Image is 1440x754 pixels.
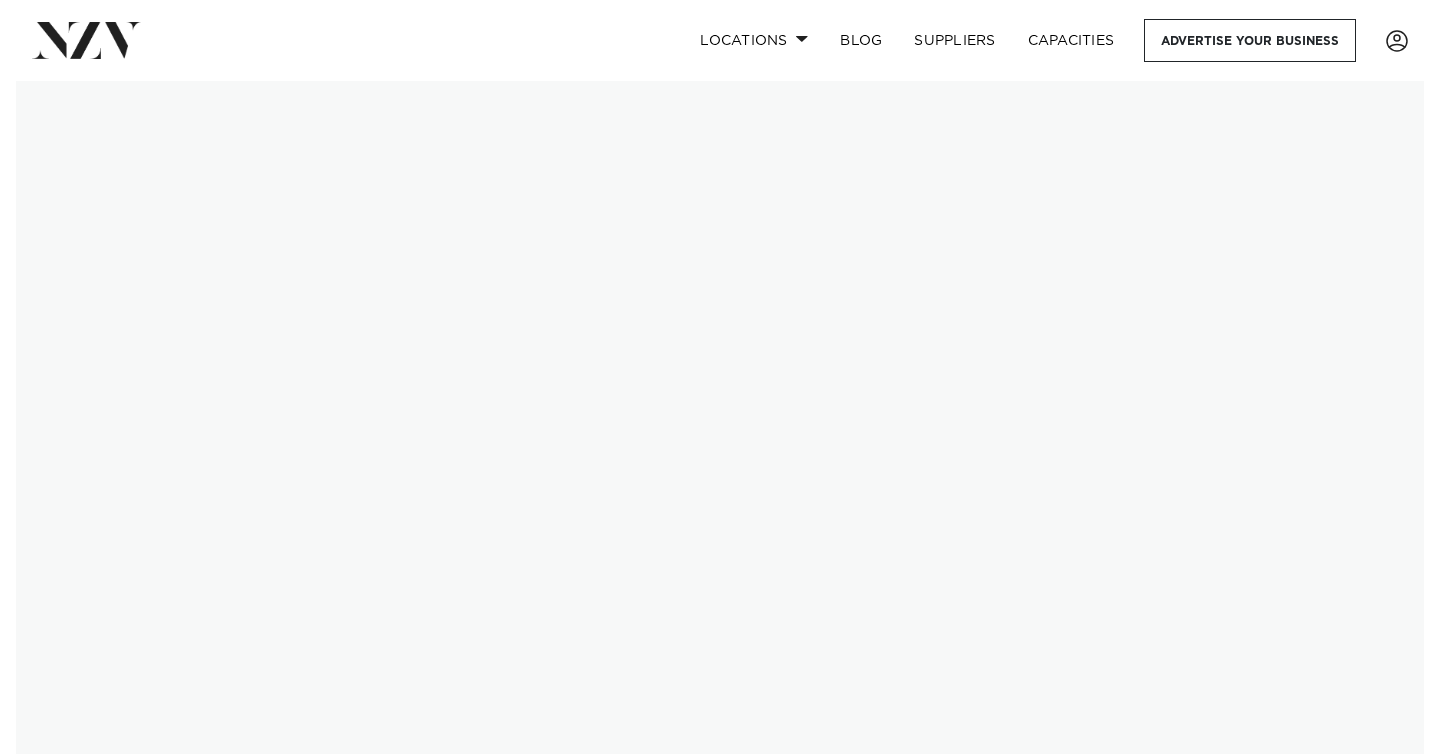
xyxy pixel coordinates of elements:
[684,19,824,62] a: Locations
[824,19,898,62] a: BLOG
[1144,19,1356,62] a: Advertise your business
[1012,19,1131,62] a: Capacities
[898,19,1011,62] a: SUPPLIERS
[32,22,141,58] img: nzv-logo.png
